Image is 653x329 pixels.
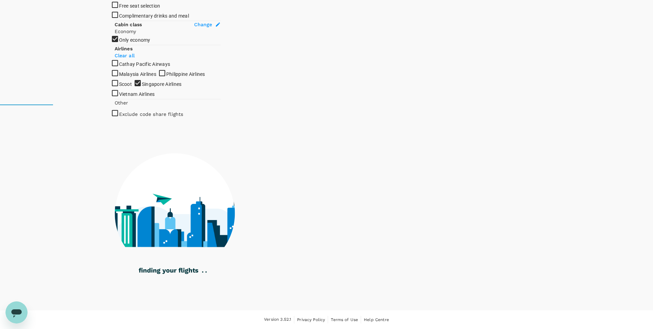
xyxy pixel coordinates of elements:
a: Help Centre [364,316,389,323]
span: Privacy Policy [297,317,325,322]
span: Help Centre [364,317,389,322]
g: . [202,271,203,272]
g: . [205,271,207,272]
p: Exclude code share flights [119,111,183,118]
a: Privacy Policy [297,316,325,323]
g: finding your flights [139,268,198,274]
a: Terms of Use [331,316,358,323]
span: Version 3.52.1 [264,316,291,323]
iframe: Button to launch messaging window [6,301,28,323]
span: Terms of Use [331,317,358,322]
